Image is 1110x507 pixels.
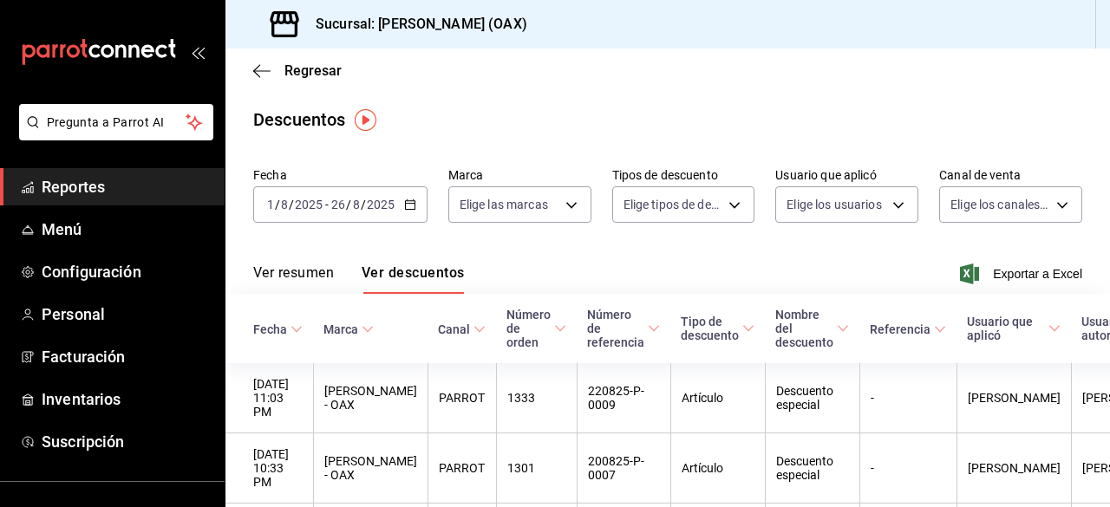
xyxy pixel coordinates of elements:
[284,62,342,79] span: Regresar
[577,433,670,504] th: 200825-P-0007
[225,363,313,433] th: [DATE] 11:03 PM
[506,308,566,349] span: Número de orden
[361,198,366,211] span: /
[670,363,765,433] th: Artículo
[870,322,946,336] span: Referencia
[42,302,211,326] span: Personal
[352,198,361,211] input: --
[42,218,211,241] span: Menú
[681,315,754,342] span: Tipo de descuento
[775,169,918,181] label: Usuario que aplicó
[275,198,280,211] span: /
[42,430,211,453] span: Suscripción
[859,363,957,433] th: -
[967,315,1061,342] span: Usuario que aplicó
[612,169,755,181] label: Tipos de descuento
[12,126,213,144] a: Pregunta a Parrot AI
[346,198,351,211] span: /
[253,264,334,294] button: Ver resumen
[366,198,395,211] input: ----
[859,433,957,504] th: -
[289,198,294,211] span: /
[19,104,213,140] button: Pregunta a Parrot AI
[253,62,342,79] button: Regresar
[191,45,205,59] button: open_drawer_menu
[253,264,464,294] div: navigation tabs
[42,175,211,198] span: Reportes
[42,387,211,411] span: Inventarios
[438,322,486,336] span: Canal
[787,196,881,213] span: Elige los usuarios
[42,260,211,283] span: Configuración
[325,198,329,211] span: -
[950,196,1050,213] span: Elige los canales de venta
[253,107,345,133] div: Descuentos
[460,196,548,213] span: Elige las marcas
[496,433,577,504] th: 1301
[253,322,303,336] span: Fecha
[253,169,428,181] label: Fecha
[448,169,591,181] label: Marca
[577,363,670,433] th: 220825-P-0009
[47,114,186,132] span: Pregunta a Parrot AI
[765,433,859,504] th: Descuento especial
[42,345,211,368] span: Facturación
[957,433,1071,504] th: [PERSON_NAME]
[670,433,765,504] th: Artículo
[765,363,859,433] th: Descuento especial
[587,308,660,349] span: Número de referencia
[323,322,374,336] span: Marca
[355,109,376,131] img: Tooltip marker
[330,198,346,211] input: --
[294,198,323,211] input: ----
[963,263,1082,284] button: Exportar a Excel
[280,198,289,211] input: --
[313,363,428,433] th: [PERSON_NAME] - OAX
[225,433,313,504] th: [DATE] 10:33 PM
[362,264,464,294] button: Ver descuentos
[302,14,527,35] h3: Sucursal: [PERSON_NAME] (OAX)
[428,363,496,433] th: PARROT
[939,169,1082,181] label: Canal de venta
[313,433,428,504] th: [PERSON_NAME] - OAX
[266,198,275,211] input: --
[957,363,1071,433] th: [PERSON_NAME]
[496,363,577,433] th: 1333
[775,308,849,349] span: Nombre del descuento
[428,433,496,504] th: PARROT
[624,196,723,213] span: Elige tipos de descuento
